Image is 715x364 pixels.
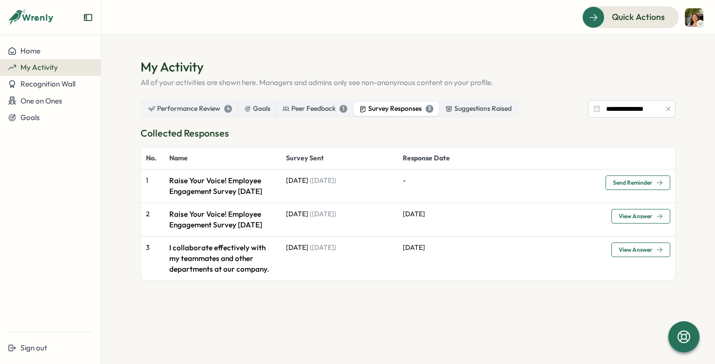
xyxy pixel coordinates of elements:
td: 3 [141,236,164,280]
span: ( [DATE] ) [308,176,336,185]
div: 3 [426,105,433,113]
span: Home [20,46,40,55]
span: Goals [20,113,40,122]
td: 1 [141,170,164,203]
p: [DATE] [403,243,602,253]
button: Quick Actions [582,6,679,28]
p: All of your activities are shown here. Managers and admins only see non-anonymous content on your... [141,77,676,88]
div: Suggestions Raised [446,104,512,114]
span: View Answer [619,213,652,219]
th: Survey Sent [281,147,398,170]
span: Quick Actions [612,11,665,23]
div: Peer Feedback [283,104,347,114]
div: 1 [340,105,347,113]
th: No. [141,147,164,170]
h3: Collected Responses [141,126,676,141]
p: - [403,175,596,186]
p: [DATE] [403,209,602,220]
p: Raise Your Voice! Employee Engagement Survey [DATE] [169,175,276,197]
span: Send Reminder [613,180,652,186]
p: I collaborate effectively with my teammates and other departments at our company. [169,243,276,275]
span: My Activity [20,63,58,72]
img: Estelle Lim [685,8,703,27]
td: [DATE] [281,170,398,203]
td: 2 [141,203,164,236]
button: View Answer [611,243,670,257]
th: Response Date [398,147,597,170]
span: One on Ones [20,96,62,105]
div: Survey Responses [359,104,433,114]
button: View Answer [611,209,670,224]
td: [DATE] [281,236,398,280]
span: Recognition Wall [20,79,75,88]
span: ( [DATE] ) [308,209,336,218]
div: Performance Review [148,104,232,114]
span: ( [DATE] ) [308,243,336,252]
div: Goals [244,104,270,114]
h1: My Activity [141,58,676,75]
td: [DATE] [281,203,398,236]
th: Name [164,147,281,170]
button: Expand sidebar [83,13,93,22]
span: View Answer [619,247,652,253]
button: Send Reminder [606,175,670,190]
div: 4 [224,105,232,113]
span: Sign out [20,343,47,352]
p: Raise Your Voice! Employee Engagement Survey [DATE] [169,209,276,230]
